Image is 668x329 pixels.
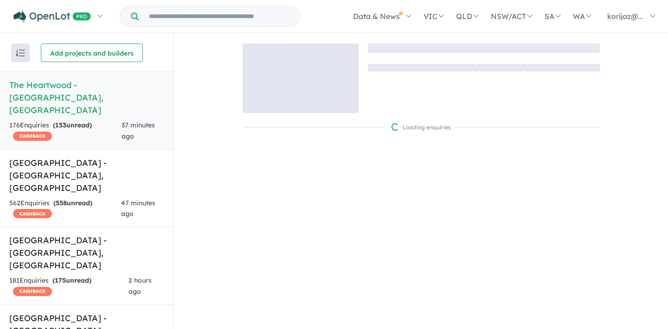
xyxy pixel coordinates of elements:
button: Add projects and builders [41,44,143,62]
div: 176 Enquir ies [9,120,122,142]
span: 37 minutes ago [122,121,155,140]
strong: ( unread) [53,199,92,207]
span: 2 hours ago [128,276,152,296]
h5: [GEOGRAPHIC_DATA] - [GEOGRAPHIC_DATA] , [GEOGRAPHIC_DATA] [9,234,164,272]
span: 558 [56,199,67,207]
img: sort.svg [16,50,25,57]
span: 47 minutes ago [121,199,155,218]
h5: The Heartwood - [GEOGRAPHIC_DATA] , [GEOGRAPHIC_DATA] [9,79,164,116]
span: CASHBACK [13,132,52,141]
span: korijaz@... [607,12,643,21]
div: 181 Enquir ies [9,275,128,297]
h5: [GEOGRAPHIC_DATA] - [GEOGRAPHIC_DATA] , [GEOGRAPHIC_DATA] [9,157,164,194]
div: Loading enquiries [392,123,451,132]
span: CASHBACK [13,287,52,296]
span: 153 [55,121,66,129]
span: CASHBACK [13,209,52,218]
strong: ( unread) [52,276,91,285]
strong: ( unread) [53,121,92,129]
input: Try estate name, suburb, builder or developer [141,6,298,26]
span: 175 [55,276,66,285]
div: 562 Enquir ies [9,198,121,220]
img: Openlot PRO Logo White [13,11,91,23]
